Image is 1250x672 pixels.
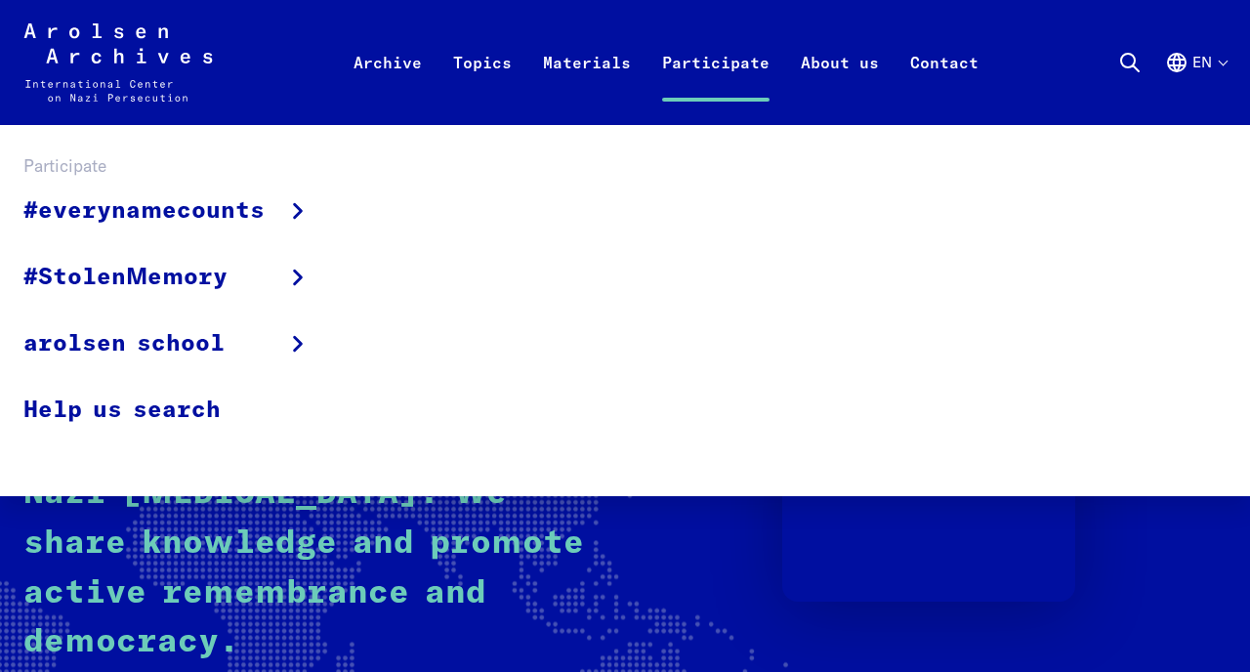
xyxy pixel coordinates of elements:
p: The largest archive on victims and survivors of Nazi [MEDICAL_DATA]. We share knowledge and promo... [23,369,591,667]
a: About us [785,47,895,125]
a: Materials [527,47,646,125]
a: #StolenMemory [23,244,337,311]
span: #everynamecounts [23,193,265,229]
ul: Participate [23,179,337,442]
a: Topics [437,47,527,125]
a: Archive [338,47,437,125]
a: Participate [646,47,785,125]
a: Help us search [23,377,337,442]
a: #everynamecounts [23,179,337,244]
a: Contact [895,47,994,125]
span: arolsen school [23,326,225,361]
nav: Primary [338,23,994,102]
button: English, language selection [1165,51,1227,121]
span: #StolenMemory [23,260,228,295]
a: arolsen school [23,311,337,377]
